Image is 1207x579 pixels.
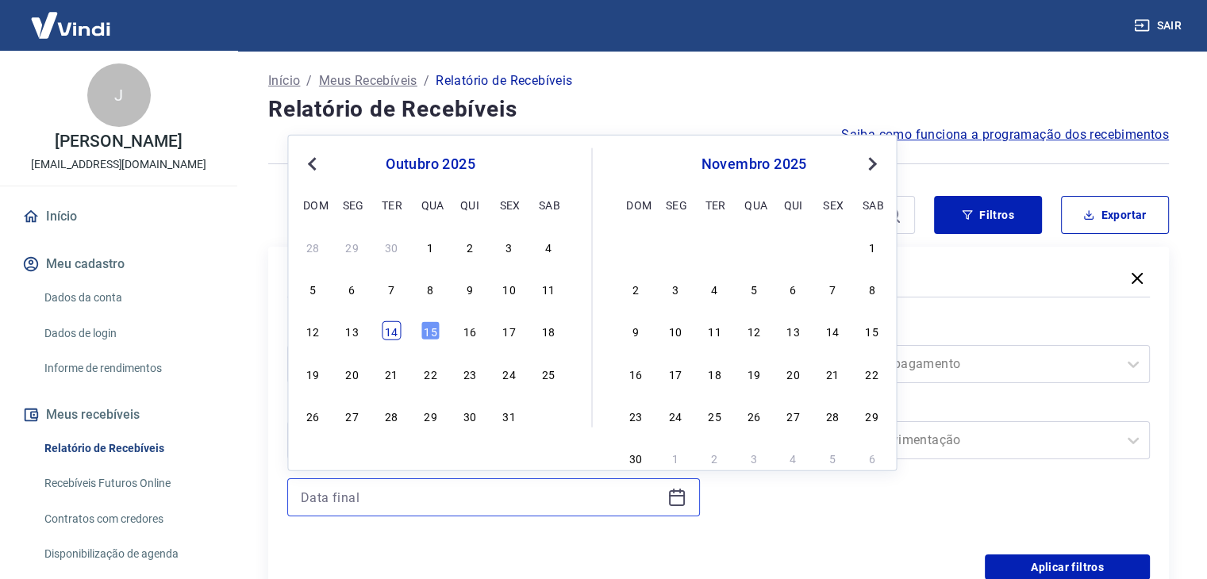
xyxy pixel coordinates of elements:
[421,237,440,256] div: Choose quarta-feira, 1 de outubro de 2025
[666,279,685,298] div: Choose segunda-feira, 3 de novembro de 2025
[460,279,479,298] div: Choose quinta-feira, 9 de outubro de 2025
[19,1,122,49] img: Vindi
[31,156,206,173] p: [EMAIL_ADDRESS][DOMAIN_NAME]
[744,363,763,382] div: Choose quarta-feira, 19 de novembro de 2025
[424,71,429,90] p: /
[499,237,518,256] div: Choose sexta-feira, 3 de outubro de 2025
[626,194,645,213] div: dom
[303,406,322,425] div: Choose domingo, 26 de outubro de 2025
[499,194,518,213] div: sex
[1061,196,1169,234] button: Exportar
[319,71,417,90] a: Meus Recebíveis
[303,321,322,340] div: Choose domingo, 12 de outubro de 2025
[666,321,685,340] div: Choose segunda-feira, 10 de novembro de 2025
[268,94,1169,125] h4: Relatório de Recebíveis
[382,321,401,340] div: Choose terça-feira, 14 de outubro de 2025
[302,155,321,174] button: Previous Month
[303,237,322,256] div: Choose domingo, 28 de setembro de 2025
[705,321,724,340] div: Choose terça-feira, 11 de novembro de 2025
[38,432,218,465] a: Relatório de Recebíveis
[303,194,322,213] div: dom
[268,71,300,90] a: Início
[499,363,518,382] div: Choose sexta-feira, 24 de outubro de 2025
[784,448,803,467] div: Choose quinta-feira, 4 de dezembro de 2025
[823,406,842,425] div: Choose sexta-feira, 28 de novembro de 2025
[38,538,218,570] a: Disponibilização de agenda
[666,363,685,382] div: Choose segunda-feira, 17 de novembro de 2025
[539,406,558,425] div: Choose sábado, 1 de novembro de 2025
[19,199,218,234] a: Início
[625,155,884,174] div: novembro 2025
[863,448,882,467] div: Choose sábado, 6 de dezembro de 2025
[343,237,362,256] div: Choose segunda-feira, 29 de setembro de 2025
[841,125,1169,144] a: Saiba como funciona a programação dos recebimentos
[539,237,558,256] div: Choose sábado, 4 de outubro de 2025
[421,194,440,213] div: qua
[863,279,882,298] div: Choose sábado, 8 de novembro de 2025
[666,194,685,213] div: seg
[303,363,322,382] div: Choose domingo, 19 de outubro de 2025
[823,363,842,382] div: Choose sexta-feira, 21 de novembro de 2025
[666,448,685,467] div: Choose segunda-feira, 1 de dezembro de 2025
[784,321,803,340] div: Choose quinta-feira, 13 de novembro de 2025
[744,321,763,340] div: Choose quarta-feira, 12 de novembro de 2025
[343,194,362,213] div: seg
[38,317,218,350] a: Dados de login
[38,282,218,314] a: Dados da conta
[626,363,645,382] div: Choose domingo, 16 de novembro de 2025
[87,63,151,127] div: J
[625,235,884,470] div: month 2025-11
[705,194,724,213] div: ter
[705,237,724,256] div: Choose terça-feira, 28 de outubro de 2025
[301,235,559,427] div: month 2025-10
[1131,11,1188,40] button: Sair
[666,406,685,425] div: Choose segunda-feira, 24 de novembro de 2025
[421,406,440,425] div: Choose quarta-feira, 29 de outubro de 2025
[436,71,572,90] p: Relatório de Recebíveis
[382,194,401,213] div: ter
[421,279,440,298] div: Choose quarta-feira, 8 de outubro de 2025
[306,71,312,90] p: /
[626,279,645,298] div: Choose domingo, 2 de novembro de 2025
[863,155,882,174] button: Next Month
[934,196,1042,234] button: Filtros
[626,406,645,425] div: Choose domingo, 23 de novembro de 2025
[382,406,401,425] div: Choose terça-feira, 28 de outubro de 2025
[863,321,882,340] div: Choose sábado, 15 de novembro de 2025
[863,194,882,213] div: sab
[499,279,518,298] div: Choose sexta-feira, 10 de outubro de 2025
[499,406,518,425] div: Choose sexta-feira, 31 de outubro de 2025
[539,279,558,298] div: Choose sábado, 11 de outubro de 2025
[863,363,882,382] div: Choose sábado, 22 de novembro de 2025
[382,363,401,382] div: Choose terça-feira, 21 de outubro de 2025
[460,321,479,340] div: Choose quinta-feira, 16 de outubro de 2025
[626,237,645,256] div: Choose domingo, 26 de outubro de 2025
[303,279,322,298] div: Choose domingo, 5 de outubro de 2025
[539,194,558,213] div: sab
[539,321,558,340] div: Choose sábado, 18 de outubro de 2025
[823,194,842,213] div: sex
[343,406,362,425] div: Choose segunda-feira, 27 de outubro de 2025
[705,363,724,382] div: Choose terça-feira, 18 de novembro de 2025
[460,237,479,256] div: Choose quinta-feira, 2 de outubro de 2025
[744,279,763,298] div: Choose quarta-feira, 5 de novembro de 2025
[343,321,362,340] div: Choose segunda-feira, 13 de outubro de 2025
[823,448,842,467] div: Choose sexta-feira, 5 de dezembro de 2025
[19,247,218,282] button: Meu cadastro
[38,467,218,500] a: Recebíveis Futuros Online
[784,194,803,213] div: qui
[55,133,182,150] p: [PERSON_NAME]
[744,194,763,213] div: qua
[744,237,763,256] div: Choose quarta-feira, 29 de outubro de 2025
[421,363,440,382] div: Choose quarta-feira, 22 de outubro de 2025
[382,279,401,298] div: Choose terça-feira, 7 de outubro de 2025
[539,363,558,382] div: Choose sábado, 25 de outubro de 2025
[460,194,479,213] div: qui
[301,485,661,509] input: Data final
[38,503,218,535] a: Contratos com credores
[38,352,218,385] a: Informe de rendimentos
[744,406,763,425] div: Choose quarta-feira, 26 de novembro de 2025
